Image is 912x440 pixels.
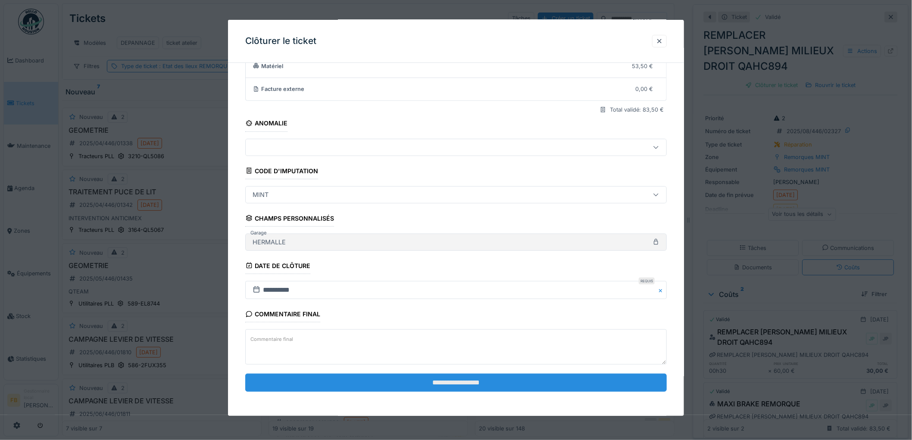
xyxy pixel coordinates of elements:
div: 0,00 € [635,85,653,93]
div: Facture externe [253,85,629,93]
div: Requis [639,278,655,284]
div: Total validé: 83,50 € [610,106,664,114]
div: Champs personnalisés [245,212,334,227]
div: Commentaire final [245,308,320,322]
button: Close [657,281,667,299]
div: Code d'imputation [245,165,318,179]
div: Anomalie [245,117,287,131]
summary: Facture externe0,00 € [249,81,663,97]
label: Commentaire final [249,334,295,345]
label: Garage [249,229,269,237]
div: HERMALLE [249,237,289,247]
h3: Clôturer le ticket [245,36,316,47]
summary: Matériel53,50 € [249,58,663,74]
div: Date de clôture [245,259,310,274]
div: Matériel [253,62,625,70]
div: 53,50 € [632,62,653,70]
div: MINT [249,190,272,200]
